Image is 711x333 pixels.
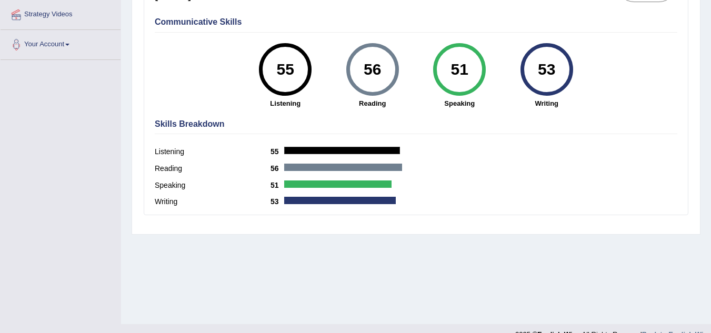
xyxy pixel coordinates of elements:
div: 51 [440,47,479,92]
label: Reading [155,163,271,174]
strong: Reading [334,98,411,108]
div: 55 [266,47,305,92]
b: 55 [271,147,284,156]
div: 53 [527,47,566,92]
b: 56 [271,164,284,173]
label: Writing [155,196,271,207]
b: 53 [271,197,284,206]
h4: Skills Breakdown [155,119,677,129]
b: 51 [271,181,284,189]
label: Listening [155,146,271,157]
a: Your Account [1,30,121,56]
strong: Speaking [422,98,498,108]
strong: Writing [508,98,585,108]
strong: Listening [247,98,324,108]
label: Speaking [155,180,271,191]
h4: Communicative Skills [155,17,677,27]
div: 56 [353,47,392,92]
